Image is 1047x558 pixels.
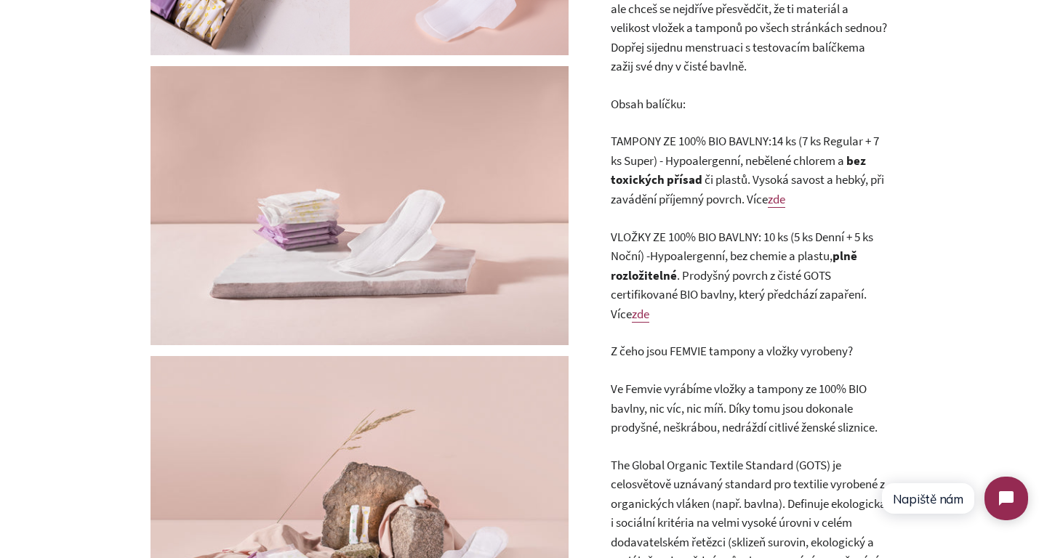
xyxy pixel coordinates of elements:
[632,306,637,323] a: z
[611,132,887,209] p: 14 ks (7 ks Regular + 7 ks Super) - íce
[611,229,873,264] span: VLOŽKY ZE 100% BIO BAVLNY: 10 ks (5 ks Denní + 5 ks Noční) -
[611,227,887,324] p: Hypoalergenní, bez chemie a plastu, . Prodyšný povrch z čisté GOTS certifikované BIO bavlny, kter...
[611,133,771,149] span: TAMPONY ZE 100% BIO BAVLNY:
[868,464,1040,533] iframe: Tidio Chat
[654,39,859,55] span: jednu menstruaci s testovacím balíčkem
[611,343,853,359] span: Z čeho jsou FEMVIE tampony a vložky vyrobeny?
[611,96,686,112] span: Obsah balíčku:
[611,171,884,207] span: či plastů. Vysoká savost a hebký, při zavádění příjemný povrch. V
[611,248,857,283] strong: plně rozložitelné
[151,66,569,345] img: Testovací balíček
[637,306,649,323] a: de
[768,191,785,208] a: zde
[611,286,867,322] span: . V
[611,381,878,435] span: Ve Femvie vyrábíme vložky a tampony ze 100% BIO bavlny, nic víc, nic míň. Díky tomu jsou dokonale...
[665,153,846,169] span: Hypoalergenní, nebělené chlorem a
